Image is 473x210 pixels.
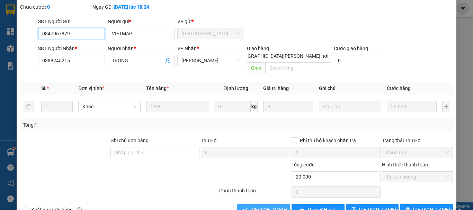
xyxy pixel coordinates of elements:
div: SĐT Người Gửi [38,18,105,25]
input: 0 [263,101,313,112]
span: Tên hàng [146,85,169,91]
span: Chưa thu [386,147,449,158]
div: SĐT Người Nhận [38,45,105,52]
span: [GEOGRAPHIC_DATA][PERSON_NAME] nơi [234,52,331,60]
span: Cao Tốc [181,55,240,66]
span: Phí thu hộ khách nhận trả [297,137,359,144]
div: Chưa thanh toán [218,187,291,199]
div: VP gửi [177,18,244,25]
input: Dọc đường [265,62,331,73]
button: plus [442,101,450,112]
span: Tổng cước [292,162,314,167]
input: 0 [387,101,437,112]
label: Hình thức thanh toán [382,162,428,167]
span: VP Nhận [177,46,197,51]
input: VD: Bàn, Ghế [146,101,208,112]
label: Cước giao hàng [334,46,368,51]
span: Khác [82,101,136,112]
span: SL [41,85,47,91]
div: Chưa cước : [20,3,91,11]
span: kg [251,101,258,112]
input: Ghi Chú [319,101,381,112]
span: Giá trị hàng [263,85,289,91]
th: Ghi chú [316,82,384,95]
div: Ngày GD: [92,3,163,11]
b: [DATE] lúc 18:24 [114,4,149,10]
span: Cước hàng [387,85,411,91]
span: Thu Hộ [201,138,217,143]
span: Đơn vị tính [78,85,104,91]
b: 0 [47,4,50,10]
span: Giao hàng [247,46,269,51]
label: Ghi chú đơn hàng [110,138,149,143]
button: delete [23,101,34,112]
span: Định lượng [223,85,248,91]
div: Người gửi [108,18,175,25]
input: Ghi chú đơn hàng [110,147,199,158]
div: Tổng: 1 [23,121,183,129]
span: Sài Gòn [181,28,240,39]
span: Giao [247,62,265,73]
div: Người nhận [108,45,175,52]
span: Tại văn phòng [386,172,449,182]
span: user-add [165,58,170,63]
div: Trạng thái Thu Hộ [382,137,453,144]
input: Cước giao hàng [334,55,383,66]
